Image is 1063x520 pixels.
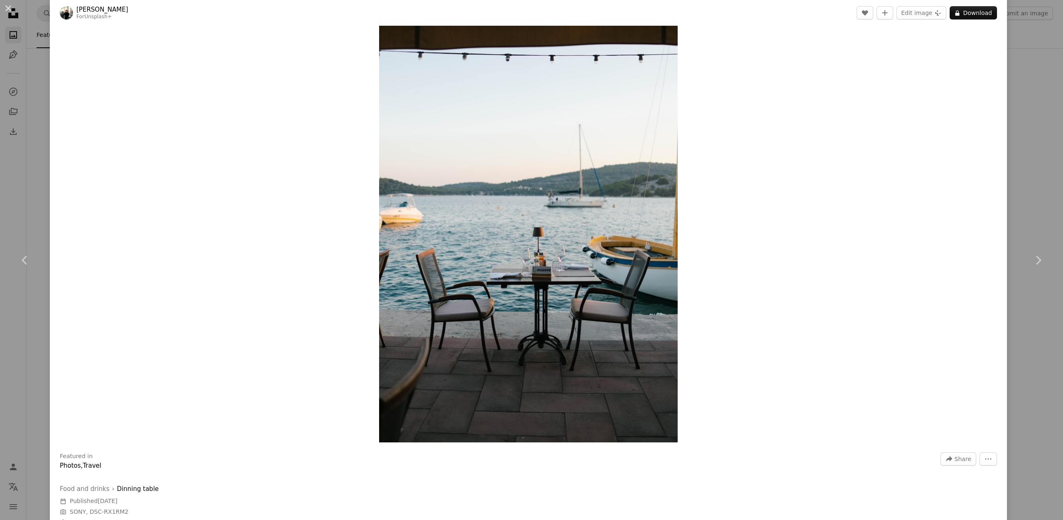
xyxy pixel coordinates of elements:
[84,14,112,20] a: Unsplash+
[60,452,93,461] h3: Featured in
[896,6,946,20] button: Edit image
[955,453,971,465] span: Share
[81,462,83,469] span: ,
[950,6,997,20] button: Download
[980,452,997,466] button: More Actions
[857,6,873,20] button: Like
[83,462,101,469] a: Travel
[98,498,117,504] time: August 26, 2025 at 3:00:17 AM MDT
[941,452,976,466] button: Share this image
[117,484,159,494] a: Dinning table
[60,6,73,20] img: Go to Giulia Squillace's profile
[60,462,81,469] a: Photos
[76,14,128,20] div: For
[70,508,128,516] button: SONY, DSC-RX1RM2
[1013,220,1063,300] a: Next
[76,5,128,14] a: [PERSON_NAME]
[877,6,893,20] button: Add to Collection
[60,484,110,494] a: Food and drinks
[60,484,309,494] div: ›
[70,498,118,504] span: Published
